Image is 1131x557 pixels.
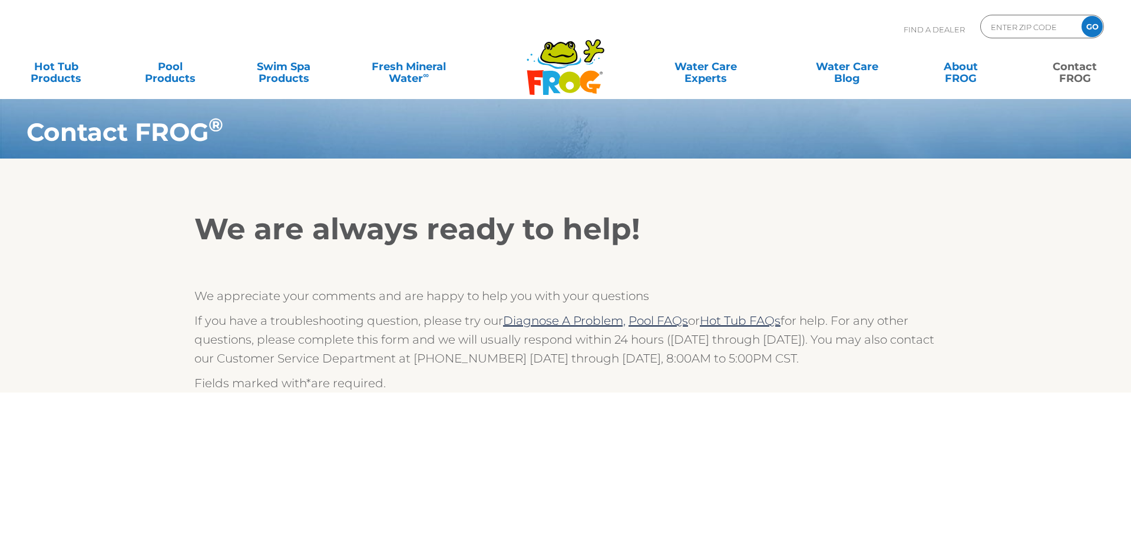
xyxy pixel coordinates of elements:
p: Fields marked with are required. [194,374,937,393]
a: Water CareExperts [633,55,777,78]
img: Frog Products Logo [520,24,611,95]
a: AboutFROG [917,55,1005,78]
a: ContactFROG [1031,55,1119,78]
h1: Contact FROG [27,118,1011,146]
a: Hot Tub FAQs [700,314,781,328]
h2: We are always ready to help! [194,212,937,247]
a: Hot TubProducts [12,55,100,78]
p: Find A Dealer [904,15,965,44]
a: Diagnose A Problem, [503,314,626,328]
sup: ® [209,114,223,136]
a: Fresh MineralWater∞ [353,55,464,78]
p: If you have a troubleshooting question, please try our or for help. For any other questions, plea... [194,311,937,368]
a: PoolProducts [125,55,214,78]
a: Water CareBlog [803,55,891,78]
a: Swim SpaProducts [240,55,328,78]
p: We appreciate your comments and are happy to help you with your questions [194,286,937,305]
sup: ∞ [423,70,429,80]
a: Pool FAQs [629,314,688,328]
input: GO [1082,16,1103,37]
